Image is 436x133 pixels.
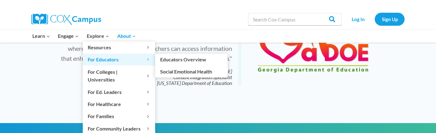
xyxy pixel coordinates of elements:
[83,110,155,122] button: Child menu of For Families
[54,29,83,42] button: Child menu of Engage
[248,13,341,25] input: Search Cox Campus
[83,42,155,53] button: Child menu of Resources
[83,29,113,42] button: Child menu of Explore
[375,13,405,25] a: Sign Up
[254,14,373,77] img: Georgia_Department_of_Education_Logo
[60,68,232,86] cite: [PERSON_NAME] Content Integration Specialist [US_STATE] Department of Education
[83,86,155,98] button: Child menu of For Ed. Leaders
[31,14,101,25] img: Cox Campus
[83,98,155,110] button: Child menu of For Healthcare
[28,29,140,42] nav: Primary Navigation
[83,54,155,65] button: Child menu of For Educators
[345,13,405,25] nav: Secondary Navigation
[113,29,140,42] button: Child menu of About
[155,65,228,77] a: Social Emotional Health
[83,66,155,86] button: Child menu of For Colleges | Universities
[60,14,232,86] p: "The content on [PERSON_NAME] Campus addresses a need that educators across the state have identi...
[345,13,372,25] a: Log In
[155,54,228,65] a: Educators Overview
[28,29,54,42] button: Child menu of Learn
